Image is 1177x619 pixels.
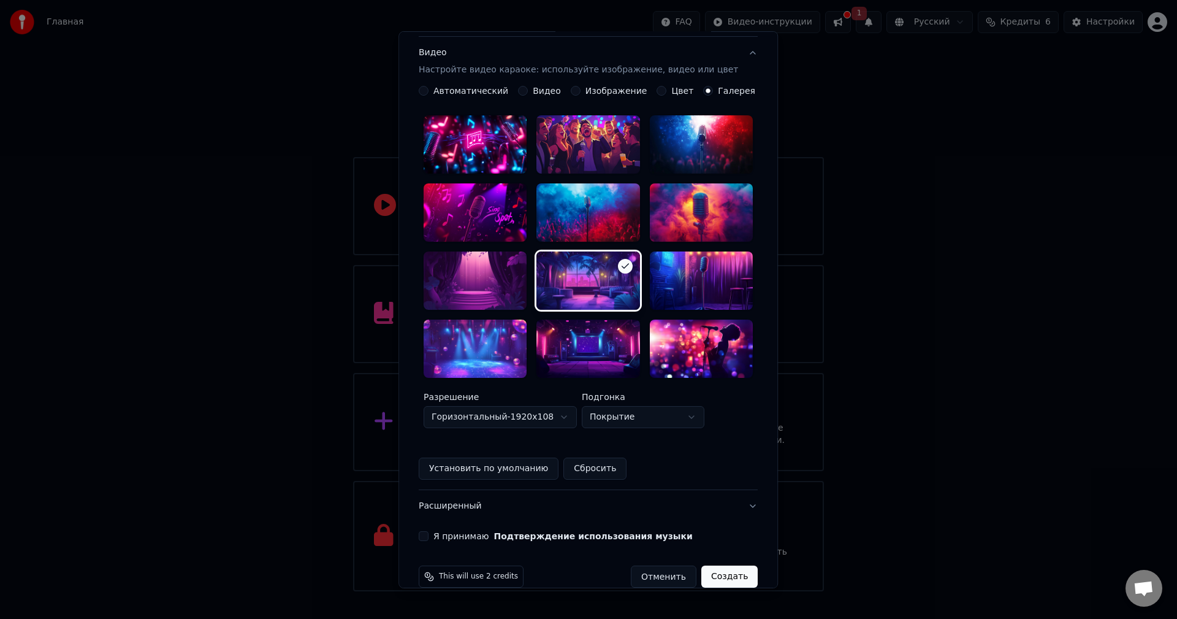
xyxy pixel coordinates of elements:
[419,457,558,479] button: Установить по умолчанию
[433,532,693,540] label: Я принимаю
[419,64,738,76] p: Настройте видео караоке: используйте изображение, видео или цвет
[419,490,758,521] button: Расширенный
[582,392,704,401] label: Подгонка
[439,572,518,582] span: This will use 2 credits
[533,87,561,95] label: Видео
[419,47,738,76] div: Видео
[433,87,508,95] label: Автоматический
[564,457,627,479] button: Сбросить
[585,87,647,95] label: Изображение
[494,532,693,540] button: Я принимаю
[419,37,758,86] button: ВидеоНастройте видео караоке: используйте изображение, видео или цвет
[419,86,758,489] div: ВидеоНастройте видео караоке: используйте изображение, видео или цвет
[672,87,694,95] label: Цвет
[631,566,696,588] button: Отменить
[701,566,758,588] button: Создать
[718,87,756,95] label: Галерея
[424,392,577,401] label: Разрешение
